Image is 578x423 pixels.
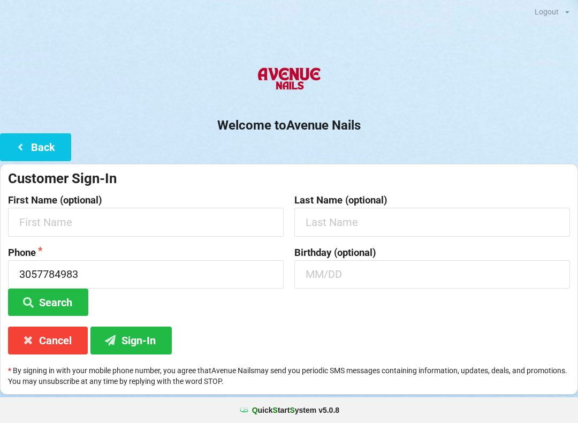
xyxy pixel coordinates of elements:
input: Last Name [294,208,570,236]
button: Cancel [8,327,88,354]
div: Logout [535,8,559,16]
img: favicon.ico [239,405,249,416]
input: MM/DD [294,260,570,289]
span: Q [252,406,258,414]
button: Search [8,289,88,316]
input: First Name [8,208,284,236]
label: Phone [8,247,284,258]
img: AvenueNails-Logo.png [253,58,324,101]
p: By signing in with your mobile phone number, you agree that Avenue Nails may send you periodic SM... [8,365,570,387]
input: 1234567890 [8,260,284,289]
span: S [273,406,278,414]
label: Birthday (optional) [294,247,570,258]
b: uick tart ystem v 5.0.8 [252,405,339,416]
label: Last Name (optional) [294,195,570,206]
button: Sign-In [90,327,172,354]
div: Customer Sign-In [8,170,570,187]
label: First Name (optional) [8,195,284,206]
span: S [290,406,294,414]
